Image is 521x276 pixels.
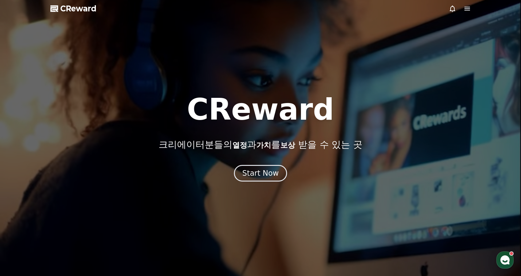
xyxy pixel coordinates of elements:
a: 대화 [41,195,79,210]
span: 설정 [95,204,102,209]
div: Start Now [242,168,279,178]
p: 크리에이터분들의 과 를 받을 수 있는 곳 [159,139,362,150]
span: 홈 [19,204,23,209]
a: 설정 [79,195,118,210]
button: Start Now [234,165,287,182]
a: Start Now [234,171,287,177]
a: CReward [50,4,97,14]
span: CReward [60,4,97,14]
span: 보상 [280,141,295,150]
span: 열정 [232,141,247,150]
a: 홈 [2,195,41,210]
span: 가치 [256,141,271,150]
h1: CReward [187,95,334,124]
span: 대화 [56,205,64,210]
